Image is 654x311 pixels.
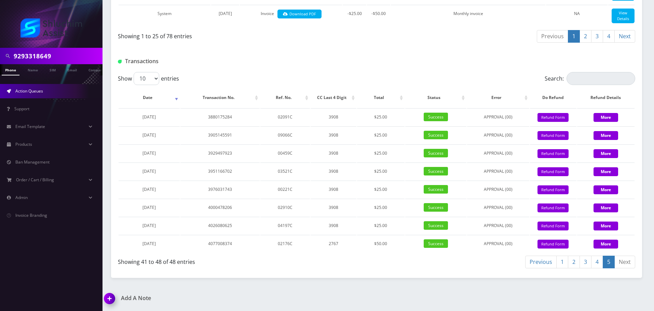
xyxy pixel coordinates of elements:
div: Showing 1 to 25 of 78 entries [118,29,371,40]
span: [DATE] [142,132,156,138]
td: 3880175284 [180,108,260,126]
span: [DATE] [142,168,156,174]
th: Date: activate to sort column ascending [119,88,180,108]
td: 3908 [311,108,356,126]
td: APPROVAL (00) [467,181,529,198]
td: Monthly invoice [391,5,545,27]
td: 09066C [260,126,310,144]
td: 3908 [311,181,356,198]
a: 1 [556,256,568,268]
a: 5 [603,256,615,268]
td: 4077008374 [180,235,260,252]
a: Company [85,64,108,75]
span: Success [424,203,448,212]
td: APPROVAL (00) [467,199,529,216]
td: 3908 [311,199,356,216]
td: 02091C [260,108,310,126]
a: Next [614,256,635,268]
a: SIM [46,64,59,75]
td: APPROVAL (00) [467,144,529,162]
td: 00221C [260,181,310,198]
td: 2767 [311,235,356,252]
td: APPROVAL (00) [467,235,529,252]
input: Search: [567,72,635,85]
button: More [594,131,618,140]
span: [DATE] [142,241,156,246]
a: 2 [580,30,591,43]
a: 4 [603,30,615,43]
span: Admin [15,195,28,200]
button: Refund Form [537,203,569,213]
td: 04197C [260,217,310,234]
td: $25.00 [357,217,405,234]
td: Invoice [240,5,342,27]
a: 2 [568,256,580,268]
button: Refund Form [537,113,569,122]
td: APPROVAL (00) [467,126,529,144]
td: 4000478206 [180,199,260,216]
td: 3908 [311,162,356,180]
td: $25.00 [357,108,405,126]
span: Success [424,113,448,121]
th: Transaction No.: activate to sort column ascending [180,88,260,108]
button: Refund Form [537,240,569,249]
td: 3951166702 [180,162,260,180]
td: 3976031743 [180,181,260,198]
span: [DATE] [142,150,156,156]
a: Download PDF [277,10,322,19]
a: Phone [2,64,19,75]
th: Do Refund [530,88,576,108]
span: Success [424,131,448,139]
td: 3908 [311,126,356,144]
img: Transactions [118,60,122,63]
div: Showing 41 to 48 of 48 entries [118,255,371,266]
button: Refund Form [537,149,569,158]
button: More [594,167,618,176]
td: $25.00 [357,162,405,180]
span: [DATE] [142,204,156,210]
td: 3908 [311,217,356,234]
td: APPROVAL (00) [467,162,529,180]
span: [DATE] [142,223,156,228]
select: Showentries [134,72,159,85]
span: Order / Cart / Billing [16,177,54,183]
td: NA [546,5,608,27]
button: Refund Form [537,131,569,140]
a: Previous [537,30,568,43]
td: -$50.00 [367,5,390,27]
th: Refund Details [577,88,635,108]
button: More [594,203,618,212]
span: Ban Management [15,159,50,165]
td: 4026080625 [180,217,260,234]
a: Previous [525,256,557,268]
td: $25.00 [357,199,405,216]
button: More [594,222,618,230]
td: 03521C [260,162,310,180]
span: [DATE] [142,186,156,192]
button: Refund Form [537,185,569,195]
button: More [594,149,618,158]
img: Shluchim Assist [21,18,82,38]
input: Search in Company [14,50,101,62]
td: 00459C [260,144,310,162]
td: APPROVAL (00) [467,108,529,126]
span: Invoice Branding [15,212,47,218]
button: More [594,240,618,249]
span: Support [14,106,29,112]
td: $25.00 [357,181,405,198]
label: Show entries [118,72,179,85]
a: Add A Note [104,295,371,301]
span: Email Template [15,124,45,129]
a: Next [614,30,635,43]
h1: Transactions [118,58,284,65]
label: Search: [545,72,635,85]
span: [DATE] [219,11,232,16]
span: Success [424,149,448,157]
td: $50.00 [357,235,405,252]
a: 4 [591,256,603,268]
span: Action Queues [15,88,43,94]
button: Refund Form [537,222,569,231]
span: Products [15,141,32,147]
a: Email [64,64,80,75]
